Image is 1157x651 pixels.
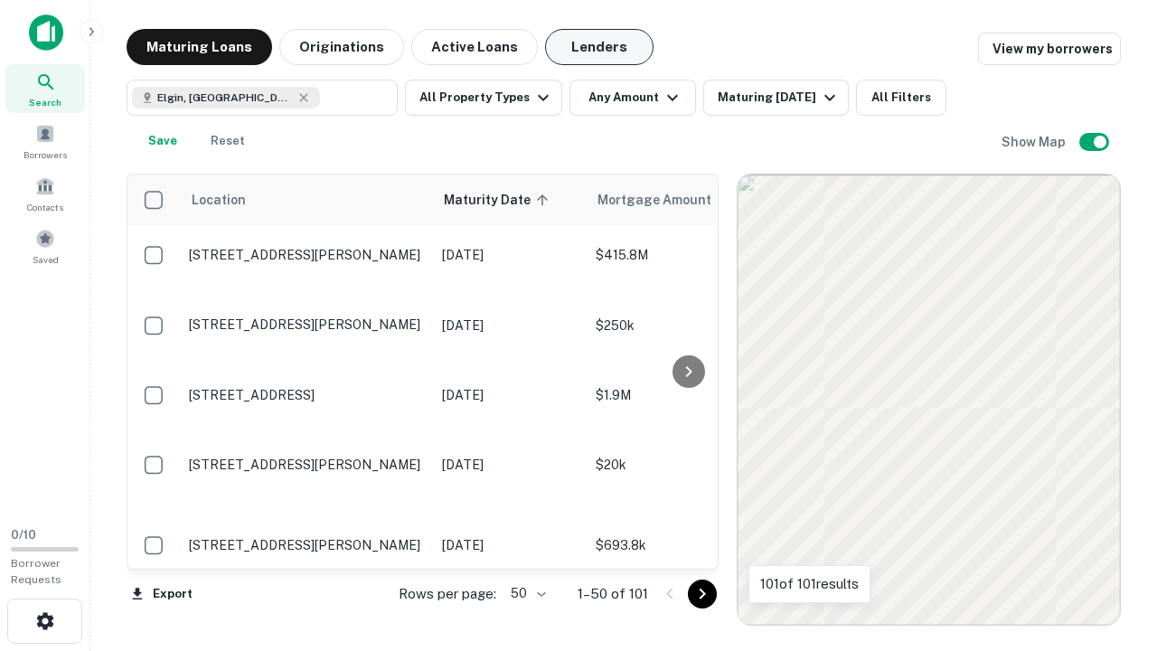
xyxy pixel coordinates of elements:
[444,189,554,211] span: Maturity Date
[180,175,433,225] th: Location
[596,385,776,405] p: $1.9M
[718,87,841,108] div: Maturing [DATE]
[127,580,197,608] button: Export
[597,189,735,211] span: Mortgage Amount
[11,528,36,542] span: 0 / 10
[189,537,424,553] p: [STREET_ADDRESS][PERSON_NAME]
[279,29,404,65] button: Originations
[189,457,424,473] p: [STREET_ADDRESS][PERSON_NAME]
[189,387,424,403] p: [STREET_ADDRESS]
[578,583,648,605] p: 1–50 of 101
[399,583,496,605] p: Rows per page:
[29,95,61,109] span: Search
[1002,132,1068,152] h6: Show Map
[189,316,424,333] p: [STREET_ADDRESS][PERSON_NAME]
[5,117,85,165] a: Borrowers
[688,580,717,609] button: Go to next page
[127,29,272,65] button: Maturing Loans
[24,147,67,162] span: Borrowers
[199,123,257,159] button: Reset
[442,385,578,405] p: [DATE]
[569,80,696,116] button: Any Amount
[442,535,578,555] p: [DATE]
[191,189,246,211] span: Location
[760,573,859,595] p: 101 of 101 results
[978,33,1121,65] a: View my borrowers
[27,200,63,214] span: Contacts
[596,535,776,555] p: $693.8k
[503,580,549,607] div: 50
[189,247,424,263] p: [STREET_ADDRESS][PERSON_NAME]
[545,29,654,65] button: Lenders
[738,175,1120,625] div: 0 0
[1067,506,1157,593] iframe: Chat Widget
[5,222,85,270] a: Saved
[5,64,85,113] a: Search
[134,123,192,159] button: Save your search to get updates of matches that match your search criteria.
[157,90,293,106] span: Elgin, [GEOGRAPHIC_DATA], [GEOGRAPHIC_DATA]
[433,175,587,225] th: Maturity Date
[11,557,61,586] span: Borrower Requests
[411,29,538,65] button: Active Loans
[33,252,59,267] span: Saved
[442,455,578,475] p: [DATE]
[703,80,849,116] button: Maturing [DATE]
[442,316,578,335] p: [DATE]
[856,80,946,116] button: All Filters
[596,245,776,265] p: $415.8M
[596,455,776,475] p: $20k
[29,14,63,51] img: capitalize-icon.png
[442,245,578,265] p: [DATE]
[5,169,85,218] a: Contacts
[405,80,562,116] button: All Property Types
[596,316,776,335] p: $250k
[587,175,785,225] th: Mortgage Amount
